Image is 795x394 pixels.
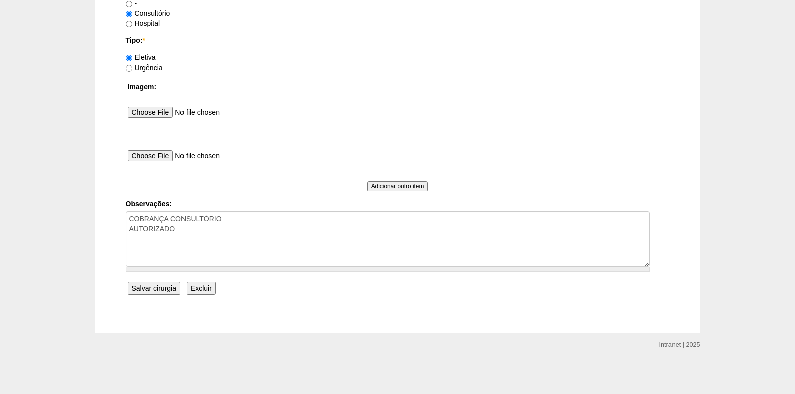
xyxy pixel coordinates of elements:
[126,9,170,17] label: Consultório
[126,53,156,61] label: Eletiva
[367,181,429,191] input: Adicionar outro item
[126,80,670,94] th: Imagem:
[126,65,132,72] input: Urgência
[126,1,132,7] input: -
[126,55,132,61] input: Eletiva
[126,19,160,27] label: Hospital
[659,340,700,350] div: Intranet | 2025
[126,211,650,267] textarea: COBRANÇA CONSULTÓRIO AUTORIZADO
[126,199,670,209] label: Observações:
[128,282,180,295] input: Salvar cirurgia
[126,35,670,45] label: Tipo:
[142,36,145,44] span: Este campo é obrigatório.
[126,63,163,72] label: Urgência
[187,282,216,295] input: Excluir
[126,21,132,27] input: Hospital
[126,11,132,17] input: Consultório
